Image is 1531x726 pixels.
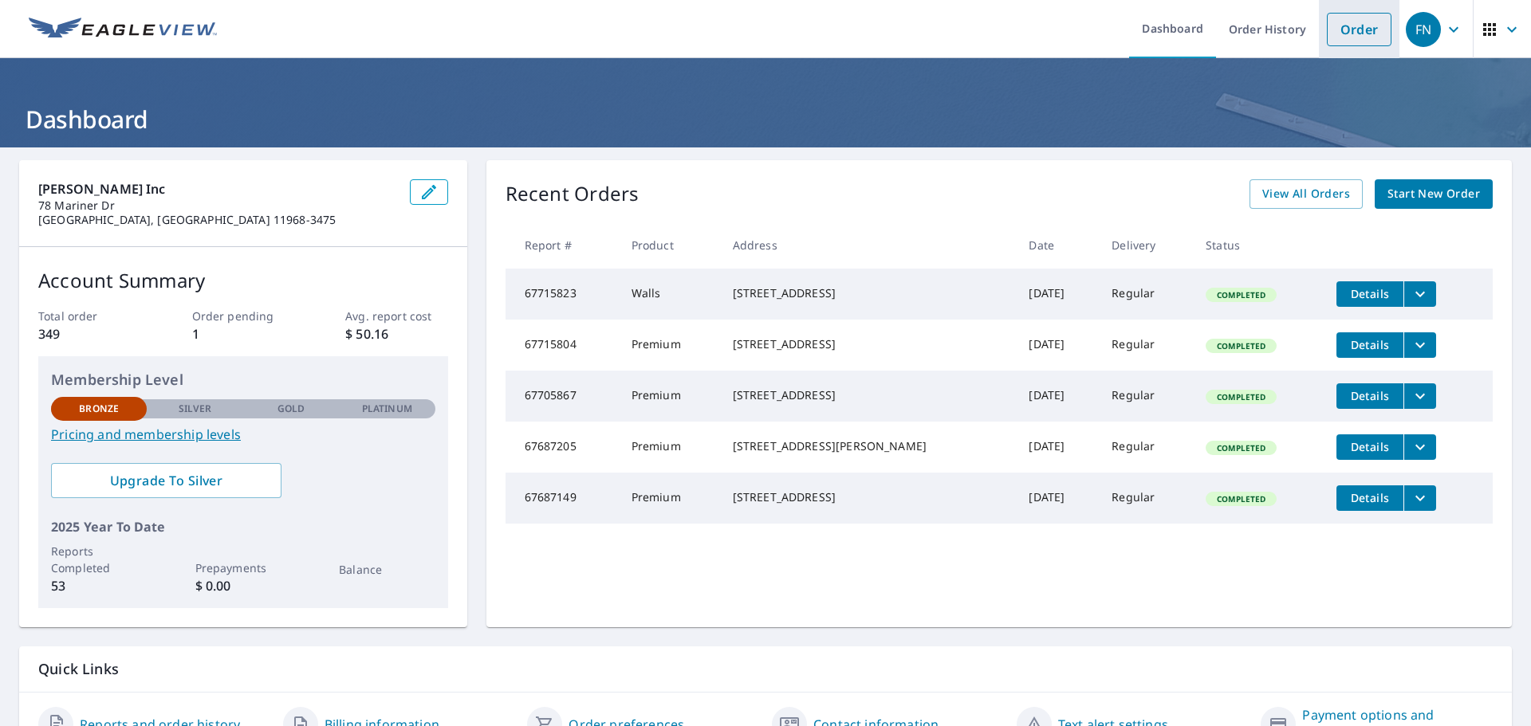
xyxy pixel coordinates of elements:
[1207,391,1275,402] span: Completed
[1016,422,1099,473] td: [DATE]
[506,473,619,524] td: 67687149
[362,402,412,416] p: Platinum
[506,179,640,209] p: Recent Orders
[733,489,1004,505] div: [STREET_ADDRESS]
[79,402,119,416] p: Bronze
[38,198,397,213] p: 78 Mariner Dr
[1207,340,1275,351] span: Completed
[1403,485,1436,511] button: filesDropdownBtn-67687149
[38,308,140,324] p: Total order
[1403,434,1436,460] button: filesDropdownBtn-67687205
[1016,222,1099,269] th: Date
[1099,320,1193,371] td: Regular
[51,463,281,498] a: Upgrade To Silver
[619,222,720,269] th: Product
[38,213,397,227] p: [GEOGRAPHIC_DATA], [GEOGRAPHIC_DATA] 11968-3475
[1207,289,1275,300] span: Completed
[1346,337,1394,352] span: Details
[1336,332,1403,358] button: detailsBtn-67715804
[720,222,1017,269] th: Address
[733,438,1004,454] div: [STREET_ADDRESS][PERSON_NAME]
[733,285,1004,301] div: [STREET_ADDRESS]
[1016,320,1099,371] td: [DATE]
[195,559,291,576] p: Prepayments
[506,320,619,371] td: 67715804
[339,561,435,578] p: Balance
[19,103,1512,135] h1: Dashboard
[64,472,269,489] span: Upgrade To Silver
[506,371,619,422] td: 67705867
[506,269,619,320] td: 67715823
[192,324,294,343] p: 1
[192,308,294,324] p: Order pending
[38,324,140,343] p: 349
[1327,13,1391,46] a: Order
[1406,12,1441,47] div: FN
[619,371,720,422] td: Premium
[1250,179,1363,209] a: View All Orders
[29,18,217,41] img: EV Logo
[1336,281,1403,307] button: detailsBtn-67715823
[51,543,147,576] p: Reports Completed
[506,222,619,269] th: Report #
[733,336,1004,352] div: [STREET_ADDRESS]
[1336,383,1403,409] button: detailsBtn-67705867
[1099,371,1193,422] td: Regular
[1099,222,1193,269] th: Delivery
[1016,269,1099,320] td: [DATE]
[1193,222,1324,269] th: Status
[51,369,435,390] p: Membership Level
[1207,493,1275,504] span: Completed
[345,324,447,343] p: $ 50.16
[195,576,291,595] p: $ 0.00
[1336,434,1403,460] button: detailsBtn-67687205
[1346,490,1394,505] span: Details
[1375,179,1493,209] a: Start New Order
[1207,442,1275,453] span: Completed
[1099,473,1193,524] td: Regular
[179,402,212,416] p: Silver
[51,517,435,536] p: 2025 Year To Date
[1016,371,1099,422] td: [DATE]
[1346,388,1394,403] span: Details
[619,473,720,524] td: Premium
[1346,286,1394,301] span: Details
[38,266,448,295] p: Account Summary
[1099,422,1193,473] td: Regular
[1403,332,1436,358] button: filesDropdownBtn-67715804
[38,659,1493,679] p: Quick Links
[1346,439,1394,454] span: Details
[277,402,305,416] p: Gold
[1336,485,1403,511] button: detailsBtn-67687149
[51,576,147,595] p: 53
[38,179,397,198] p: [PERSON_NAME] Inc
[345,308,447,324] p: Avg. report cost
[619,422,720,473] td: Premium
[619,320,720,371] td: Premium
[51,425,435,444] a: Pricing and membership levels
[1403,281,1436,307] button: filesDropdownBtn-67715823
[733,387,1004,403] div: [STREET_ADDRESS]
[1262,184,1350,204] span: View All Orders
[1387,184,1480,204] span: Start New Order
[619,269,720,320] td: Walls
[1016,473,1099,524] td: [DATE]
[506,422,619,473] td: 67687205
[1099,269,1193,320] td: Regular
[1403,383,1436,409] button: filesDropdownBtn-67705867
